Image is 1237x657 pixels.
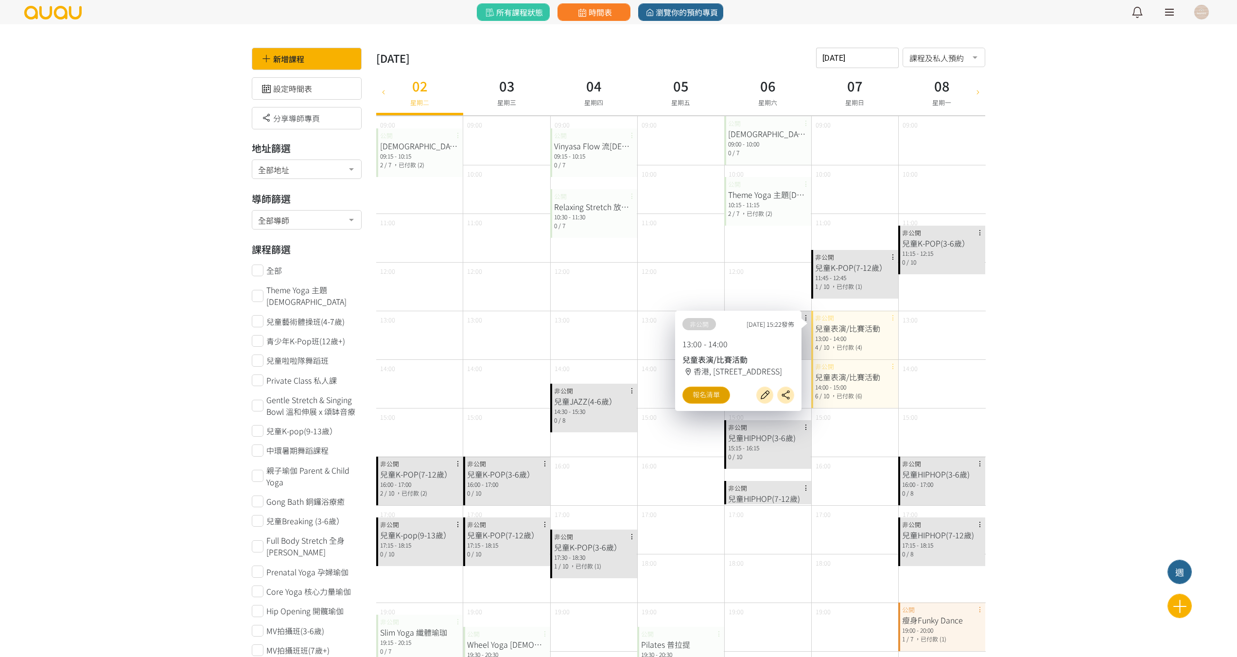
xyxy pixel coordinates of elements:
[467,315,482,324] span: 13:00
[902,480,981,489] div: 16:00 - 17:00
[816,169,831,178] span: 10:00
[497,76,516,96] h3: 03
[554,201,633,213] div: Relaxing Stretch 放鬆伸展
[258,213,355,225] span: 全部導師
[252,48,362,70] div: 新增課程
[410,98,429,107] span: 星期二
[819,282,829,290] span: / 10
[642,364,657,373] span: 14:00
[380,468,459,480] div: 兒童K-POP(7-12歲）
[266,425,337,437] span: 兒童K-pop(9-13歲）
[641,639,720,650] div: Pilates 普拉提
[497,98,516,107] span: 星期三
[467,639,546,650] div: Wheel Yoga [DEMOGRAPHIC_DATA]
[642,607,657,616] span: 19:00
[915,635,946,643] span: ，已付款 (1)
[380,510,395,519] span: 17:00
[266,534,362,558] span: Full Body Stretch 全身[PERSON_NAME]
[728,209,731,217] span: 2
[728,140,807,148] div: 09:00 - 10:00
[467,218,482,227] span: 11:00
[555,120,570,129] span: 09:00
[554,553,633,562] div: 17:30 - 18:30
[903,510,918,519] span: 17:00
[758,98,777,107] span: 星期六
[816,218,831,227] span: 11:00
[555,266,570,276] span: 12:00
[815,262,894,273] div: 兒童K-POP(7-12歲）
[558,3,630,21] a: 時間表
[584,76,603,96] h3: 04
[903,315,918,324] span: 13:00
[728,432,807,444] div: 兒童HIPHOP(3-6歲)
[932,98,951,107] span: 星期一
[467,510,482,519] span: 17:00
[554,416,557,424] span: 0
[555,510,570,519] span: 17:00
[554,562,557,570] span: 1
[831,343,862,351] span: ，已付款 (4)
[642,169,657,178] span: 10:00
[816,120,831,129] span: 09:00
[554,152,633,160] div: 09:15 - 10:15
[642,461,657,470] span: 16:00
[815,282,818,290] span: 1
[728,128,807,140] div: [DEMOGRAPHIC_DATA]
[642,120,657,129] span: 09:00
[682,338,794,350] p: 13:00 - 14:00
[903,120,918,129] span: 09:00
[380,480,459,489] div: 16:00 - 17:00
[266,644,330,656] span: MV拍攝班班(7歲+)
[376,50,410,66] div: [DATE]
[380,550,383,558] span: 0
[384,550,394,558] span: / 10
[467,529,546,541] div: 兒童K-POP(7-12歲）
[396,489,427,497] span: ，已付款 (2)
[902,489,905,497] span: 0
[384,489,394,497] span: / 10
[816,461,831,470] span: 16:00
[642,510,657,519] span: 17:00
[380,120,395,129] span: 09:00
[819,391,829,400] span: / 10
[902,249,981,258] div: 11:15 - 12:15
[467,169,482,178] span: 10:00
[903,364,918,373] span: 14:00
[558,221,565,230] span: / 7
[410,76,429,96] h3: 02
[558,160,565,169] span: / 7
[902,550,905,558] span: 0
[906,635,913,643] span: / 7
[260,83,312,94] a: 設定時間表
[471,489,481,497] span: / 10
[558,416,565,424] span: / 8
[729,266,744,276] span: 12:00
[252,192,362,206] h3: 導師篩選
[728,444,807,452] div: 15:15 - 16:15
[554,395,633,407] div: 兒童JAZZ(4-6歲）
[819,343,829,351] span: / 10
[467,468,546,480] div: 兒童K-POP(3-6歲）
[845,76,864,96] h3: 07
[484,6,542,18] span: 所有課程狀態
[903,412,918,422] span: 15:00
[266,605,344,617] span: Hip Opening 開髖瑜伽
[902,529,981,541] div: 兒童HIPHOP(7-12歲)
[380,412,395,422] span: 15:00
[902,541,981,550] div: 17:15 - 18:15
[558,562,568,570] span: / 10
[266,335,345,347] span: 青少年K-Pop班(12歲+)
[467,489,470,497] span: 0
[266,374,337,386] span: Private Class 私人課
[258,162,355,175] span: 全部地址
[554,541,633,553] div: 兒童K-POP(3-6歲）
[932,76,951,96] h3: 08
[554,160,557,169] span: 0
[831,391,862,400] span: ，已付款 (6)
[682,354,794,365] div: 兒童表演/比賽活動
[380,489,383,497] span: 2
[477,3,550,21] a: 所有課程狀態
[555,364,570,373] span: 14:00
[815,343,818,351] span: 4
[728,200,807,209] div: 10:15 - 11:15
